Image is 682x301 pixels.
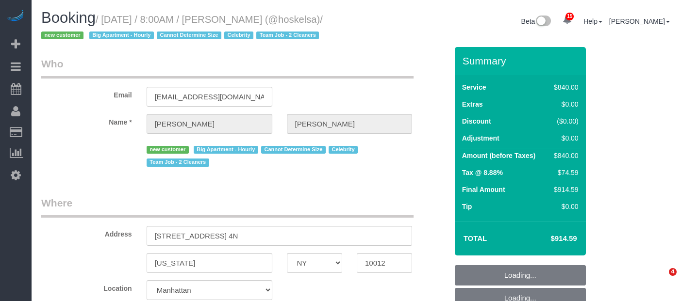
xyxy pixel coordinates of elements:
label: Email [34,87,139,100]
span: / [41,14,323,41]
span: Team Job - 2 Cleaners [147,158,209,166]
span: new customer [41,32,83,39]
label: Tip [462,202,472,211]
span: Booking [41,9,96,26]
div: $840.00 [550,82,578,92]
label: Service [462,82,486,92]
span: Big Apartment - Hourly [89,32,154,39]
small: / [DATE] / 8:00AM / [PERSON_NAME] (@hoskelsa) [41,14,323,41]
label: Extras [462,99,483,109]
input: City [147,253,272,273]
a: [PERSON_NAME] [609,17,670,25]
input: First Name [147,114,272,134]
input: Zip Code [357,253,412,273]
span: 15 [566,13,574,20]
label: Name * [34,114,139,127]
legend: Where [41,196,414,218]
div: $914.59 [550,185,578,194]
a: Help [583,17,602,25]
label: Amount (before Taxes) [462,151,535,160]
strong: Total [464,234,487,242]
label: Discount [462,116,491,126]
label: Location [34,280,139,293]
h3: Summary [463,55,581,66]
img: New interface [535,16,551,28]
label: Address [34,226,139,239]
div: $74.59 [550,168,578,177]
span: 4 [669,268,677,276]
div: $840.00 [550,151,578,160]
span: Big Apartment - Hourly [194,146,258,154]
input: Last Name [287,114,413,134]
div: $0.00 [550,99,578,109]
a: Beta [521,17,551,25]
iframe: Intercom live chat [649,268,672,291]
a: 15 [558,10,577,31]
span: Celebrity [224,32,253,39]
input: Email [147,87,272,107]
div: $0.00 [550,202,578,211]
span: Team Job - 2 Cleaners [256,32,319,39]
span: Cannot Determine Size [261,146,326,154]
img: Automaid Logo [6,10,25,23]
label: Tax @ 8.88% [462,168,503,177]
span: Celebrity [329,146,358,154]
h4: $914.59 [521,235,577,243]
label: Adjustment [462,133,499,143]
div: ($0.00) [550,116,578,126]
span: Cannot Determine Size [157,32,221,39]
label: Final Amount [462,185,505,194]
div: $0.00 [550,133,578,143]
legend: Who [41,57,414,79]
span: new customer [147,146,189,154]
